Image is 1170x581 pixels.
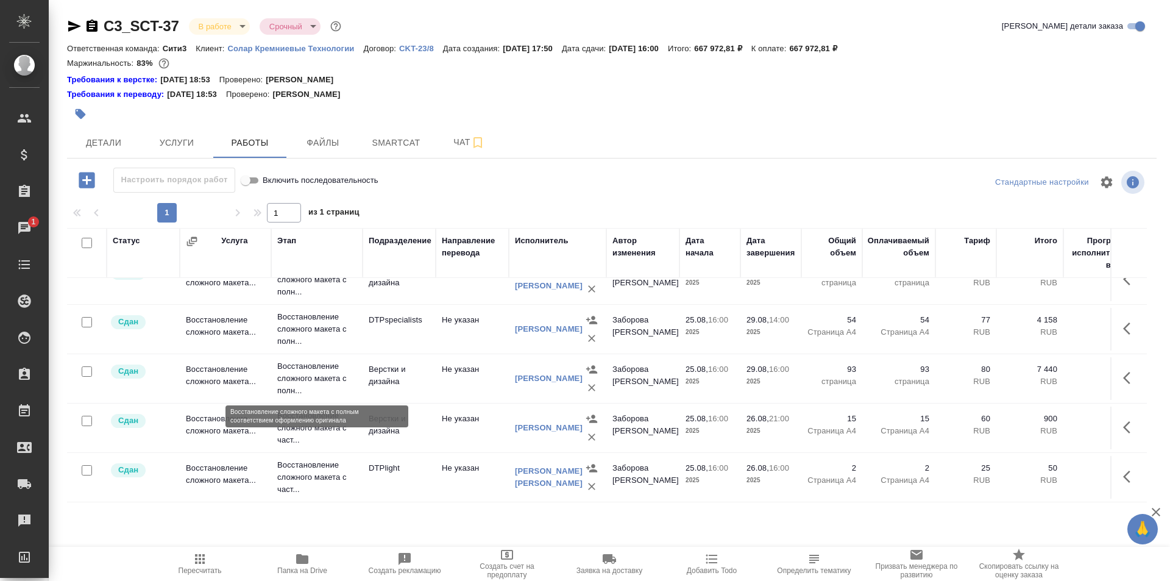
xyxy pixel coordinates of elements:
button: Добавить тэг [67,101,94,127]
td: Не указан [436,456,509,499]
p: RUB [1002,474,1057,487]
p: Восстановление сложного макета с полн... [277,311,356,348]
p: Страница А4 [807,474,856,487]
span: Smartcat [367,135,425,151]
p: 16:00 [708,315,728,324]
a: Требования к переводу: [67,88,167,101]
button: Назначить [583,410,601,428]
div: Менеджер проверил работу исполнителя, передает ее на следующий этап [110,462,174,479]
p: страница [807,277,856,289]
svg: Подписаться [470,135,485,150]
p: 2025 [746,474,795,487]
p: 667 972,81 ₽ [789,44,846,53]
div: Автор изменения [612,235,673,259]
button: Здесь прячутся важные кнопки [1116,462,1145,491]
p: Страница А4 [868,326,929,338]
p: Ответственная команда: [67,44,163,53]
p: 29.08, [746,315,769,324]
p: страница [868,277,929,289]
div: Тариф [964,235,990,247]
p: 2025 [686,376,734,388]
td: Не указан [436,407,509,449]
span: Детали [74,135,133,151]
p: Восстановление сложного макета с част... [277,459,356,496]
p: 667 972,81 ₽ [694,44,751,53]
p: 25.08, [686,463,708,472]
p: 900 [1002,413,1057,425]
p: RUB [1002,326,1057,338]
button: Здесь прячутся важные кнопки [1116,314,1145,343]
p: 26.08, [746,463,769,472]
p: 25 [941,462,990,474]
p: [PERSON_NAME] [266,74,342,86]
td: Верстки и дизайна [363,357,436,400]
p: 54 [868,314,929,326]
p: 16:00 [769,365,789,374]
p: Восстановление сложного макета с част... [277,410,356,446]
p: Дата сдачи: [562,44,609,53]
p: Сдан [118,316,138,328]
p: RUB [941,326,990,338]
span: Услуги [147,135,206,151]
p: 25.08, [686,414,708,423]
p: 16:00 [708,365,728,374]
p: RUB [1002,376,1057,388]
div: Общий объем [807,235,856,259]
p: RUB [941,376,990,388]
a: 1 [3,213,46,243]
p: 54 [807,314,856,326]
p: 2025 [686,425,734,437]
span: 1 [24,216,43,228]
p: Итого: [668,44,694,53]
button: Удалить [583,428,601,446]
span: из 1 страниц [308,205,360,223]
p: 26.08, [746,414,769,423]
p: 15 [868,413,929,425]
a: Солар Кремниевые Технологии [228,43,364,53]
span: Работы [221,135,279,151]
p: 2025 [746,277,795,289]
p: 77 [941,314,990,326]
td: Не указан [436,258,509,301]
div: Услуга [221,235,247,247]
p: Дата создания: [443,44,503,53]
p: RUB [1002,425,1057,437]
td: Восстановление сложного макета... [180,456,271,499]
p: CKT-23/8 [399,44,443,53]
p: Восстановление сложного макета с полн... [277,360,356,397]
p: [PERSON_NAME] [272,88,349,101]
button: Назначить [583,459,601,477]
p: К оплате: [751,44,790,53]
p: Проверено: [226,88,273,101]
p: Сдан [118,415,138,427]
p: RUB [941,277,990,289]
div: Менеджер проверил работу исполнителя, передает ее на следующий этап [110,413,174,429]
a: [PERSON_NAME] [515,324,583,333]
td: Заборова [PERSON_NAME] [606,357,679,400]
p: страница [868,376,929,388]
button: Здесь прячутся важные кнопки [1116,413,1145,442]
a: Требования к верстке: [67,74,160,86]
a: [PERSON_NAME] [515,423,583,432]
div: Итого [1035,235,1057,247]
p: 25.08, [686,315,708,324]
span: Включить последовательность [263,174,378,187]
p: Проверено: [219,74,266,86]
span: Файлы [294,135,352,151]
p: Восстановление сложного макета с полн... [277,262,356,298]
td: Восстановление сложного макета... [180,357,271,400]
button: Удалить [583,280,601,298]
button: Здесь прячутся важные кнопки [1116,363,1145,393]
button: Удалить [583,477,601,496]
button: Доп статусы указывают на важность/срочность заказа [328,18,344,34]
p: [DATE] 18:53 [160,74,219,86]
p: Страница А4 [868,474,929,487]
p: страница [807,376,856,388]
button: Сгруппировать [186,235,198,248]
p: 2025 [686,277,734,289]
p: RUB [941,425,990,437]
p: 16:00 [708,414,728,423]
p: 25.08, [686,365,708,374]
p: Сити3 [163,44,196,53]
div: Этап [277,235,296,247]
